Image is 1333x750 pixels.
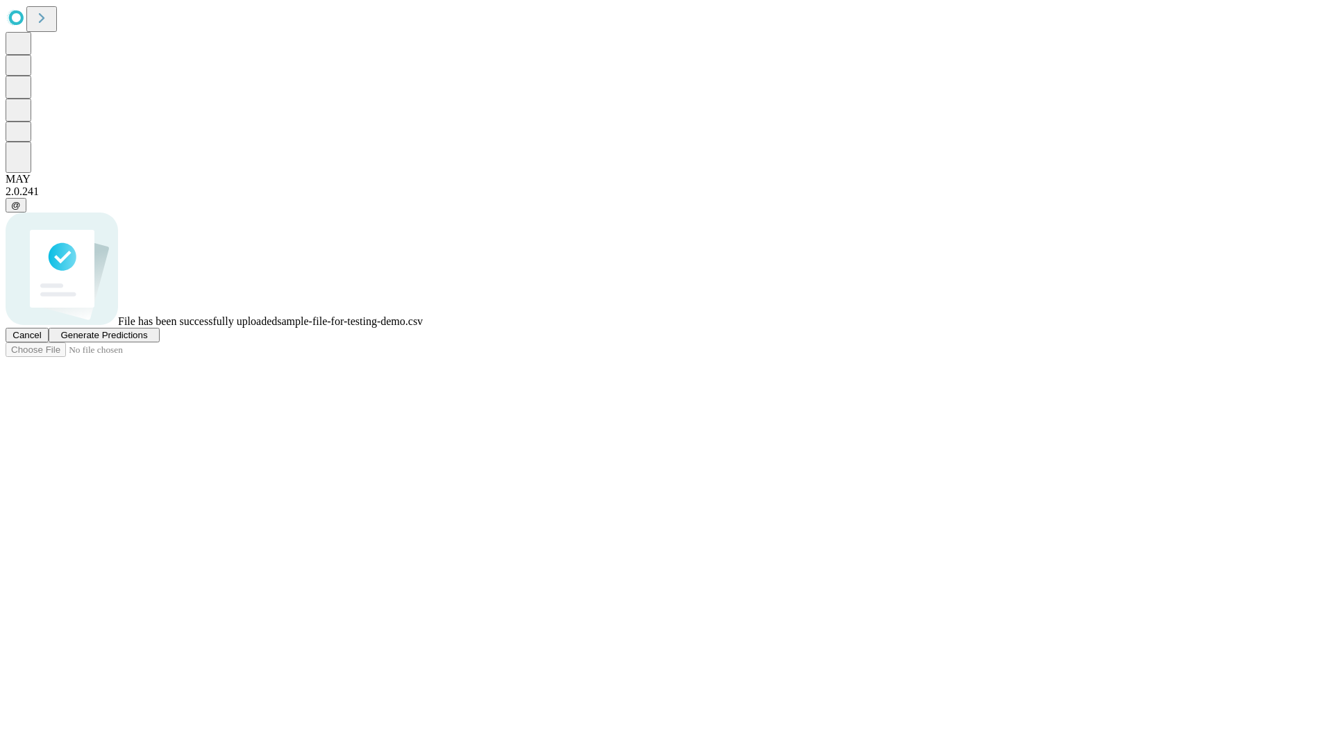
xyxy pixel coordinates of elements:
span: Cancel [12,330,42,340]
button: @ [6,198,26,212]
button: Cancel [6,328,49,342]
div: 2.0.241 [6,185,1327,198]
span: @ [11,200,21,210]
button: Generate Predictions [49,328,160,342]
span: sample-file-for-testing-demo.csv [277,315,423,327]
span: Generate Predictions [60,330,147,340]
div: MAY [6,173,1327,185]
span: File has been successfully uploaded [118,315,277,327]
